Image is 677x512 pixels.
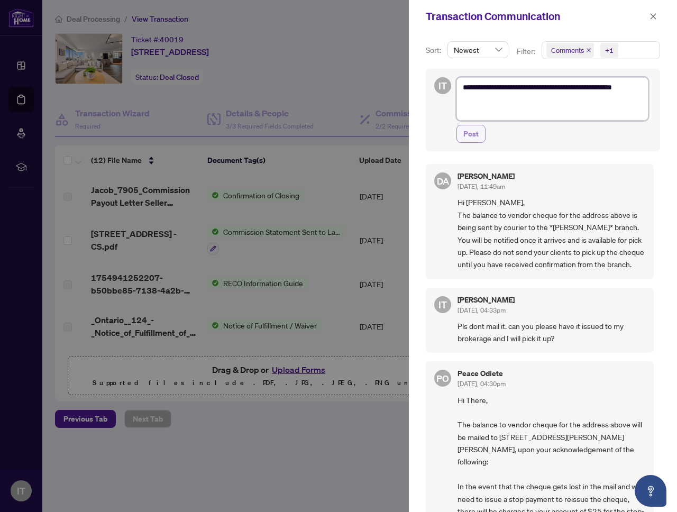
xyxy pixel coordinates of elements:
[426,8,646,24] div: Transaction Communication
[458,172,515,180] h5: [PERSON_NAME]
[438,297,447,312] span: IT
[458,380,506,388] span: [DATE], 04:30pm
[426,44,443,56] p: Sort:
[436,371,449,386] span: PO
[463,125,479,142] span: Post
[517,45,537,57] p: Filter:
[586,48,591,53] span: close
[454,42,502,58] span: Newest
[649,13,657,20] span: close
[438,78,447,93] span: IT
[458,182,505,190] span: [DATE], 11:49am
[458,320,645,345] span: Pls dont mail it. can you please have it issued to my brokerage and I will pick it up?
[458,306,506,314] span: [DATE], 04:33pm
[436,174,449,188] span: DA
[605,45,614,56] div: +1
[635,475,666,507] button: Open asap
[456,125,486,143] button: Post
[551,45,584,56] span: Comments
[458,296,515,304] h5: [PERSON_NAME]
[458,196,645,270] span: Hi [PERSON_NAME], The balance to vendor cheque for the address above is being sent by courier to ...
[458,370,506,377] h5: Peace Odiete
[546,43,594,58] span: Comments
